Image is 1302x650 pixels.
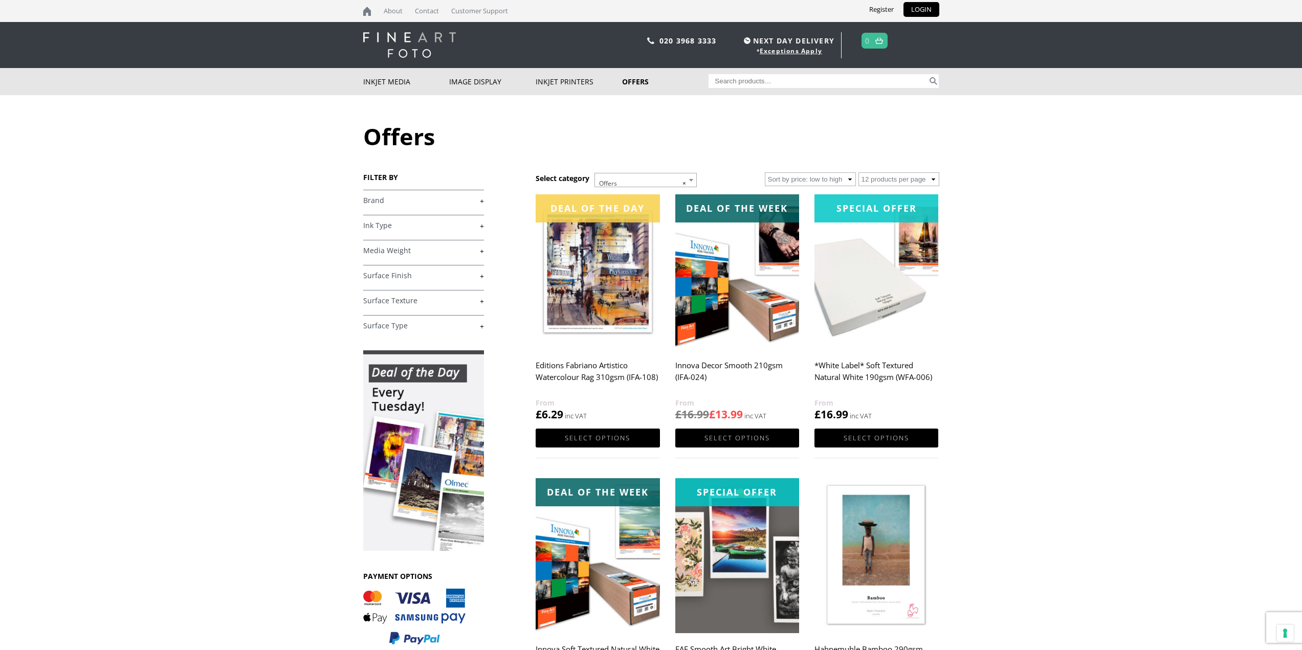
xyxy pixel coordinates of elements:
[363,315,484,335] h4: Surface Type
[536,194,659,349] img: Editions Fabriano Artistico Watercolour Rag 310gsm (IFA-108)
[765,172,856,186] select: Shop order
[363,271,484,281] a: +
[903,2,939,17] a: LOGIN
[536,407,542,421] span: £
[675,194,799,349] img: Innova Decor Smooth 210gsm (IFA-024)
[363,121,939,152] h1: Offers
[536,478,659,633] img: Innova Soft Textured Natural White 315gsm (IFA-012)
[814,356,938,397] h2: *White Label* Soft Textured Natural White 190gsm (WFA-006)
[814,407,848,421] bdi: 16.99
[862,2,901,17] a: Register
[675,407,709,421] bdi: 16.99
[814,407,821,421] span: £
[363,246,484,256] a: +
[363,321,484,331] a: +
[675,478,799,633] img: FAF Smooth Art Bright White Cotton 300gsm
[682,176,686,191] span: ×
[709,407,743,421] bdi: 13.99
[363,571,484,581] h3: PAYMENT OPTIONS
[814,194,938,422] a: Special Offer*White Label* Soft Textured Natural White 190gsm (WFA-006) £16.99
[709,74,928,88] input: Search products…
[536,478,659,506] div: Deal of the week
[744,37,751,44] img: time.svg
[594,173,697,187] span: Offers
[363,172,484,182] h3: FILTER BY
[363,68,450,95] a: Inkjet Media
[1276,624,1294,642] button: Your consent preferences for tracking technologies
[675,478,799,506] div: Special Offer
[363,221,484,231] a: +
[659,36,717,46] a: 020 3968 3333
[363,196,484,206] a: +
[675,356,799,397] h2: Innova Decor Smooth 210gsm (IFA-024)
[709,407,715,421] span: £
[536,194,659,222] div: Deal of the day
[536,68,622,95] a: Inkjet Printers
[536,194,659,422] a: Deal of the day Editions Fabriano Artistico Watercolour Rag 310gsm (IFA-108) £6.29
[647,37,654,44] img: phone.svg
[741,35,834,47] span: NEXT DAY DELIVERY
[814,429,938,447] a: Select options for “*White Label* Soft Textured Natural White 190gsm (WFA-006)”
[449,68,536,95] a: Image Display
[675,407,681,421] span: £
[363,290,484,310] h4: Surface Texture
[875,37,883,44] img: basket.svg
[865,33,870,48] a: 0
[363,240,484,260] h4: Media Weight
[363,265,484,285] h4: Surface Finish
[928,74,939,88] button: Search
[536,407,563,421] bdi: 6.29
[760,47,822,55] a: Exceptions Apply
[363,215,484,235] h4: Ink Type
[595,173,696,194] span: Offers
[536,173,589,183] h3: Select category
[363,190,484,210] h4: Brand
[622,68,709,95] a: Offers
[675,194,799,222] div: Deal of the week
[363,32,456,58] img: logo-white.svg
[675,194,799,422] a: Deal of the week Innova Decor Smooth 210gsm (IFA-024) £16.99£13.99
[814,194,938,349] img: *White Label* Soft Textured Natural White 190gsm (WFA-006)
[536,429,659,447] a: Select options for “Editions Fabriano Artistico Watercolour Rag 310gsm (IFA-108)”
[363,589,466,645] img: PAYMENT OPTIONS
[536,356,659,397] h2: Editions Fabriano Artistico Watercolour Rag 310gsm (IFA-108)
[675,429,799,447] a: Select options for “Innova Decor Smooth 210gsm (IFA-024)”
[814,194,938,222] div: Special Offer
[814,478,938,633] img: Hahnemuhle Bamboo 290gsm
[363,350,484,551] img: promo
[363,296,484,306] a: +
